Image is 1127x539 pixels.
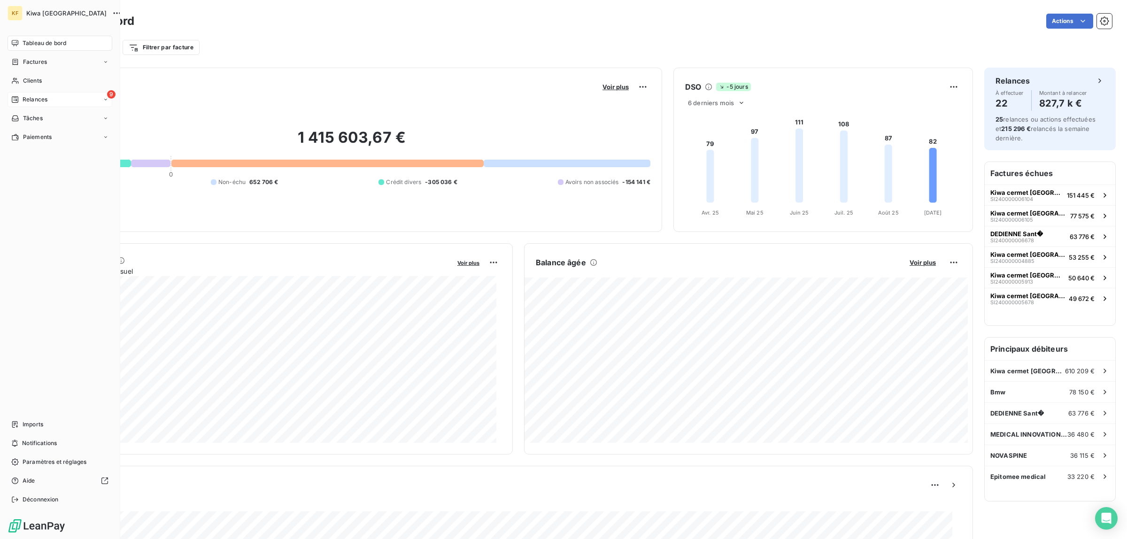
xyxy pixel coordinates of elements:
[1039,96,1087,111] h4: 827,7 k €
[386,178,421,186] span: Crédit divers
[996,115,1096,142] span: relances ou actions effectuées et relancés la semaine dernière.
[985,226,1115,246] button: DEDIENNE Sant�SI24000000667863 776 €
[685,81,701,92] h6: DSO
[688,99,734,107] span: 6 derniers mois
[23,114,43,123] span: Tâches
[790,209,809,216] tspan: Juin 25
[716,83,750,91] span: -5 jours
[1039,90,1087,96] span: Montant à relancer
[457,260,479,266] span: Voir plus
[990,388,1005,396] span: Bmw
[990,196,1033,202] span: SI240000006104
[23,95,47,104] span: Relances
[23,458,86,466] span: Paramètres et réglages
[1046,14,1093,29] button: Actions
[990,452,1027,459] span: NOVASPINE
[985,267,1115,288] button: Kiwa cermet [GEOGRAPHIC_DATA]SI24000000591350 640 €
[996,75,1030,86] h6: Relances
[455,258,482,267] button: Voir plus
[985,246,1115,267] button: Kiwa cermet [GEOGRAPHIC_DATA]SI24000000488553 255 €
[990,473,1046,480] span: Epitomee medical
[1069,254,1095,261] span: 53 255 €
[1067,473,1095,480] span: 33 220 €
[907,258,939,267] button: Voir plus
[23,477,35,485] span: Aide
[985,185,1115,205] button: Kiwa cermet [GEOGRAPHIC_DATA]SI240000006104151 445 €
[1001,125,1030,132] span: 215 296 €
[990,217,1033,223] span: SI240000006105
[565,178,619,186] span: Avoirs non associés
[990,230,1043,238] span: DEDIENNE Sant�
[990,258,1034,264] span: SI240000004885
[1068,274,1095,282] span: 50 640 €
[22,439,57,447] span: Notifications
[23,39,66,47] span: Tableau de bord
[1067,192,1095,199] span: 151 445 €
[169,170,173,178] span: 0
[990,367,1065,375] span: Kiwa cermet [GEOGRAPHIC_DATA]
[990,431,1067,438] span: MEDICAL INNOVATION DEVELOPPEMENT
[990,189,1063,196] span: Kiwa cermet [GEOGRAPHIC_DATA]
[985,162,1115,185] h6: Factures échues
[996,90,1024,96] span: À effectuer
[834,209,853,216] tspan: Juil. 25
[23,495,59,504] span: Déconnexion
[600,83,632,91] button: Voir plus
[1070,452,1095,459] span: 36 115 €
[622,178,650,186] span: -154 141 €
[990,292,1065,300] span: Kiwa cermet [GEOGRAPHIC_DATA]
[990,300,1034,305] span: SI240000005678
[8,518,66,533] img: Logo LeanPay
[53,128,650,156] h2: 1 415 603,67 €
[8,6,23,21] div: KF
[23,58,47,66] span: Factures
[990,251,1065,258] span: Kiwa cermet [GEOGRAPHIC_DATA]
[1095,507,1118,530] div: Open Intercom Messenger
[985,288,1115,308] button: Kiwa cermet [GEOGRAPHIC_DATA]SI24000000567849 672 €
[910,259,936,266] span: Voir plus
[996,96,1024,111] h4: 22
[26,9,107,17] span: Kiwa [GEOGRAPHIC_DATA]
[123,40,200,55] button: Filtrer par facture
[996,115,1003,123] span: 25
[1065,367,1095,375] span: 610 209 €
[985,205,1115,226] button: Kiwa cermet [GEOGRAPHIC_DATA]SI24000000610577 575 €
[8,473,112,488] a: Aide
[878,209,899,216] tspan: Août 25
[218,178,246,186] span: Non-échu
[990,271,1065,279] span: Kiwa cermet [GEOGRAPHIC_DATA]
[602,83,629,91] span: Voir plus
[1070,212,1095,220] span: 77 575 €
[1067,431,1095,438] span: 36 480 €
[536,257,586,268] h6: Balance âgée
[1069,295,1095,302] span: 49 672 €
[1068,409,1095,417] span: 63 776 €
[1069,388,1095,396] span: 78 150 €
[249,178,278,186] span: 652 706 €
[1070,233,1095,240] span: 63 776 €
[990,209,1066,217] span: Kiwa cermet [GEOGRAPHIC_DATA]
[990,409,1044,417] span: DEDIENNE Sant�
[23,77,42,85] span: Clients
[990,238,1034,243] span: SI240000006678
[924,209,942,216] tspan: [DATE]
[702,209,719,216] tspan: Avr. 25
[53,266,451,276] span: Chiffre d'affaires mensuel
[23,420,43,429] span: Imports
[107,90,116,99] span: 9
[990,279,1033,285] span: SI240000005913
[425,178,457,186] span: -305 036 €
[23,133,52,141] span: Paiements
[746,209,764,216] tspan: Mai 25
[985,338,1115,360] h6: Principaux débiteurs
